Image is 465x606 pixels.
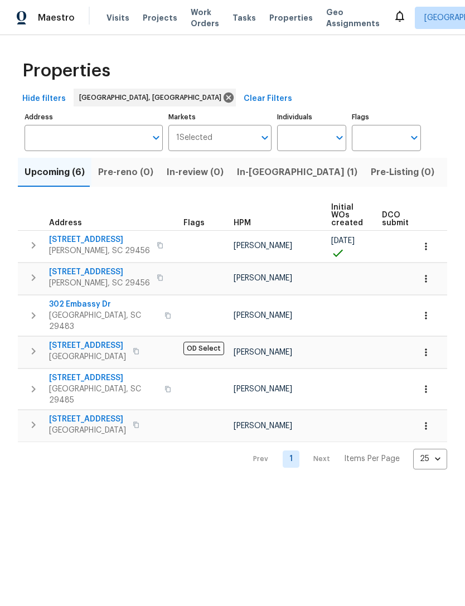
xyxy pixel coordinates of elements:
[18,89,70,109] button: Hide filters
[234,219,251,227] span: HPM
[49,266,150,278] span: [STREET_ADDRESS]
[277,114,346,120] label: Individuals
[237,164,357,180] span: In-[GEOGRAPHIC_DATA] (1)
[382,211,422,227] span: DCO submitted
[49,245,150,256] span: [PERSON_NAME], SC 29456
[22,92,66,106] span: Hide filters
[331,203,363,227] span: Initial WOs created
[406,130,422,146] button: Open
[331,237,355,245] span: [DATE]
[25,164,85,180] span: Upcoming (6)
[38,12,75,23] span: Maestro
[143,12,177,23] span: Projects
[257,130,273,146] button: Open
[234,385,292,393] span: [PERSON_NAME]
[49,384,158,406] span: [GEOGRAPHIC_DATA], SC 29485
[234,348,292,356] span: [PERSON_NAME]
[332,130,347,146] button: Open
[269,12,313,23] span: Properties
[344,453,400,464] p: Items Per Page
[234,242,292,250] span: [PERSON_NAME]
[167,164,224,180] span: In-review (0)
[98,164,153,180] span: Pre-reno (0)
[49,351,126,362] span: [GEOGRAPHIC_DATA]
[326,7,380,29] span: Geo Assignments
[191,7,219,29] span: Work Orders
[352,114,421,120] label: Flags
[176,133,212,143] span: 1 Selected
[49,219,82,227] span: Address
[413,444,447,473] div: 25
[22,65,110,76] span: Properties
[148,130,164,146] button: Open
[168,114,272,120] label: Markets
[234,312,292,319] span: [PERSON_NAME]
[183,342,224,355] span: OD Select
[106,12,129,23] span: Visits
[49,414,126,425] span: [STREET_ADDRESS]
[183,219,205,227] span: Flags
[244,92,292,106] span: Clear Filters
[79,92,226,103] span: [GEOGRAPHIC_DATA], [GEOGRAPHIC_DATA]
[234,422,292,430] span: [PERSON_NAME]
[49,299,158,310] span: 302 Embassy Dr
[371,164,434,180] span: Pre-Listing (0)
[232,14,256,22] span: Tasks
[74,89,236,106] div: [GEOGRAPHIC_DATA], [GEOGRAPHIC_DATA]
[234,274,292,282] span: [PERSON_NAME]
[49,340,126,351] span: [STREET_ADDRESS]
[25,114,163,120] label: Address
[239,89,297,109] button: Clear Filters
[283,450,299,468] a: Goto page 1
[49,234,150,245] span: [STREET_ADDRESS]
[49,278,150,289] span: [PERSON_NAME], SC 29456
[49,425,126,436] span: [GEOGRAPHIC_DATA]
[243,449,447,469] nav: Pagination Navigation
[49,372,158,384] span: [STREET_ADDRESS]
[49,310,158,332] span: [GEOGRAPHIC_DATA], SC 29483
